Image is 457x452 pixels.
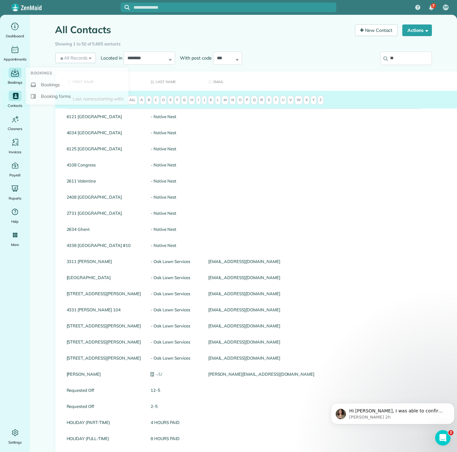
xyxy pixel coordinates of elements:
[424,1,438,15] div: 7 unread notifications
[121,5,130,10] button: Focus search
[402,24,432,36] button: Actions
[151,340,198,344] a: - Oak Lawn Services
[67,275,141,280] a: [GEOGRAPHIC_DATA]
[41,81,60,88] span: Bookings
[55,24,350,35] h1: All Contacts
[67,372,141,376] a: [PERSON_NAME]
[67,227,141,231] a: 2634 Ghent
[96,55,124,61] label: Located in
[9,172,21,178] span: Payroll
[328,390,457,435] iframe: Intercom notifications mensaje
[151,404,198,409] a: 2-5
[67,356,141,360] a: [STREET_ADDRESS][PERSON_NAME]
[67,114,141,119] a: 6121 [GEOGRAPHIC_DATA]
[8,126,22,132] span: Cleaners
[151,163,198,167] a: - Native Nest
[67,307,141,312] a: 4331 [PERSON_NAME] 104
[67,130,141,135] a: 4034 [GEOGRAPHIC_DATA]
[3,207,27,225] a: Help
[208,96,214,105] span: K
[67,211,141,215] a: 2731 [GEOGRAPHIC_DATA]
[125,5,130,10] svg: Focus search
[67,163,141,167] a: 4108 Congress
[153,96,159,105] span: C
[146,96,152,105] span: B
[151,146,198,151] a: - Native Nest
[67,195,141,199] a: 2408 [GEOGRAPHIC_DATA]
[448,430,453,435] span: 2
[3,91,27,109] a: Contacts
[273,96,279,105] span: T
[146,71,203,91] th: Last Name: activate to sort column descending
[237,96,243,105] span: O
[67,388,141,392] a: Requested Off
[151,211,198,215] a: - Native Nest
[258,96,265,105] span: R
[151,324,198,328] a: - Oak Lawn Services
[6,33,24,39] span: Dashboard
[435,430,451,446] iframe: Intercom live chat
[151,275,198,280] a: - Oak Lawn Services
[355,24,397,36] a: New Contact
[9,149,22,155] span: Invoices
[8,439,22,446] span: Settings
[67,404,141,409] a: Requested Off
[4,56,27,62] span: Appointments
[151,130,198,135] a: - Native Nest
[202,96,207,105] span: J
[3,160,27,178] a: Payroll
[175,55,213,61] label: With post code
[3,137,27,155] a: Invoices
[3,184,27,202] a: Reports
[151,243,198,248] a: - Native Nest
[9,195,22,202] span: Reports
[160,96,167,105] span: D
[41,93,70,99] span: Booking forms
[31,70,52,76] span: Bookings
[151,307,198,312] a: - Oak Lawn Services
[67,179,141,183] a: 2611 Valentine
[21,25,118,31] p: Message from Maria, sent Hace 2h
[151,372,198,376] a: -/U
[280,96,286,105] span: U
[3,44,27,62] a: Appointments
[151,388,198,392] a: 12-5
[151,195,198,199] a: - Native Nest
[11,241,19,248] span: More
[151,179,198,183] a: - Native Nest
[67,243,141,248] a: 4338 [GEOGRAPHIC_DATA] #10
[67,291,141,296] a: [STREET_ADDRESS][PERSON_NAME]
[196,96,201,105] span: I
[151,356,198,360] a: - Oak Lawn Services
[181,96,188,105] span: G
[59,55,88,61] span: All Records
[174,96,180,105] span: F
[303,96,310,105] span: X
[244,96,250,105] span: P
[55,38,432,47] div: Showing 1 to 50 of 5,665 contacts
[151,114,198,119] a: - Native Nest
[151,436,198,441] a: 8 HOURS PAID
[432,3,434,8] span: 7
[318,96,324,105] span: Z
[151,259,198,264] a: - Oak Lawn Services
[295,96,303,105] span: W
[67,146,141,151] a: 6125 [GEOGRAPHIC_DATA]
[127,96,138,105] span: All
[3,428,27,446] a: Settings
[443,5,448,10] span: SR
[3,68,27,86] a: Bookings
[21,19,115,56] span: Hi [PERSON_NAME], I was able to confirm that there is a glitch in ZM that is not preventing the b...
[311,96,317,105] span: Y
[67,340,141,344] a: [STREET_ADDRESS][PERSON_NAME]
[67,436,141,441] a: HOLIDAY (FULL-TIME)
[138,96,145,105] span: A
[3,114,27,132] a: Cleaners
[3,21,27,39] a: Dashboard
[11,218,19,225] span: Help
[8,102,22,109] span: Contacts
[155,372,162,377] em: -/U
[28,79,126,90] a: Bookings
